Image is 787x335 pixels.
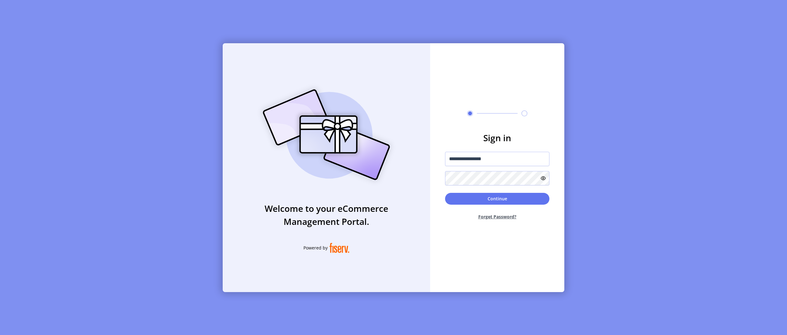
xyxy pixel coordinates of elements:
[445,131,549,144] h3: Sign in
[303,244,328,251] span: Powered by
[445,193,549,205] button: Continue
[253,82,399,187] img: card_Illustration.svg
[223,202,430,228] h3: Welcome to your eCommerce Management Portal.
[445,208,549,225] button: Forget Password?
